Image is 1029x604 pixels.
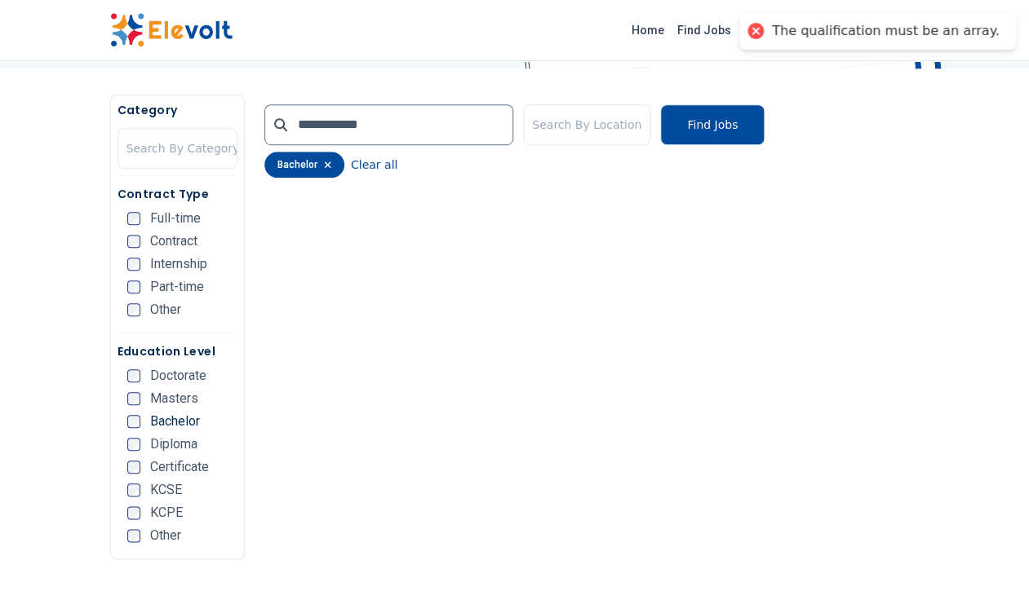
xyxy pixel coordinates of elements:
[660,104,765,145] button: Find Jobs
[150,369,206,382] span: Doctorate
[947,526,1029,604] iframe: Chat Widget
[150,438,197,451] span: Diploma
[264,152,344,178] div: bachelor
[127,461,140,474] input: Certificate
[150,461,209,474] span: Certificate
[127,438,140,451] input: Diploma
[118,102,237,118] h5: Category
[127,303,140,316] input: Other
[150,280,204,293] span: Part-time
[127,529,140,542] input: Other
[127,258,140,271] input: Internship
[671,17,738,43] a: Find Jobs
[150,258,207,271] span: Internship
[127,415,140,428] input: Bachelor
[118,343,237,359] h5: Education Level
[127,280,140,293] input: Part-time
[738,17,809,43] a: Resources
[625,17,671,43] a: Home
[127,369,140,382] input: Doctorate
[351,152,397,178] button: Clear all
[127,392,140,405] input: Masters
[127,483,140,496] input: KCSE
[150,415,200,428] span: Bachelor
[150,212,201,225] span: Full-time
[110,13,233,47] img: Elevolt
[127,235,140,248] input: Contract
[127,506,140,519] input: KCPE
[127,212,140,225] input: Full-time
[150,235,197,248] span: Contract
[150,392,198,405] span: Masters
[150,483,182,496] span: KCSE
[150,303,181,316] span: Other
[150,506,183,519] span: KCPE
[150,529,181,542] span: Other
[118,186,237,202] h5: Contract Type
[772,23,1000,40] div: The qualification must be an array.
